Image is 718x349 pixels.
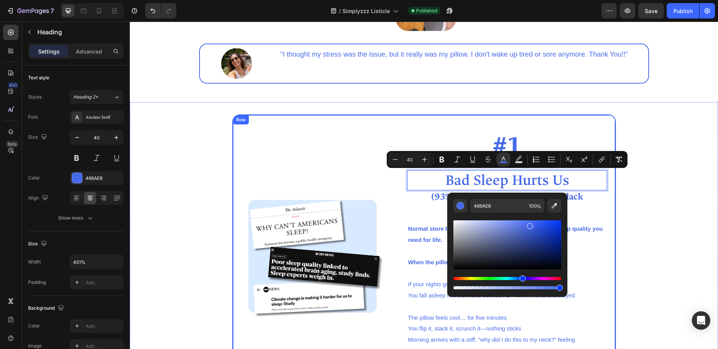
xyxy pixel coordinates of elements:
[350,181,405,193] strong: sleep quality)
[6,141,18,147] div: Beta
[302,169,453,181] strong: (93% of [DEMOGRAPHIC_DATA] lack
[105,95,117,102] div: Row
[86,175,122,182] div: 466AE8
[73,94,98,101] span: Heading 2*
[37,27,121,37] p: Heading
[38,47,60,55] p: Settings
[76,47,102,55] p: Advanced
[363,108,392,140] span: #1
[28,322,40,329] div: Color
[28,174,40,181] div: Color
[28,114,38,121] div: Font
[7,82,18,88] div: 450
[86,279,122,286] div: Add...
[673,7,693,15] div: Publish
[667,3,699,18] button: Publish
[130,22,718,349] iframe: Design area
[58,214,94,222] div: Show more
[28,258,41,265] div: Width
[278,204,473,221] strong: Normal store bough cotton pillows don't give you the sleep quality you need for life.
[278,270,445,277] span: You fall asleep fine but wake between 2–4 a.m., hot and annoyed
[28,303,65,314] div: Background
[28,132,49,143] div: Size
[416,7,437,14] span: Published
[28,74,49,81] div: Text style
[70,255,123,269] input: Auto
[692,311,710,330] div: Open Intercom Messenger
[28,239,49,249] div: Size
[28,279,46,286] div: Padding
[277,149,477,169] h2: Rich Text Editor. Editing area: main
[50,6,54,15] p: 7
[111,166,254,309] img: gempages_572716836894802816-6ab0b3ac-e97d-40ac-8af4-97ff70ca1801.jpg
[70,90,124,104] button: Heading 2*
[145,3,176,18] div: Undo/Redo
[28,193,50,203] div: Align
[278,237,420,244] strong: When the pillow heats up, your body wakes you up.
[453,277,561,280] div: Hue
[470,199,526,213] input: E.g FFFFFF
[151,29,498,37] span: "I thought my stress was the issue, but it really was my pillow. I don't wake up tired or sore an...
[342,7,390,15] span: Simplyzzz Listicle
[3,3,57,18] button: 7
[28,94,42,101] div: Styles
[315,149,440,168] span: Bad Sleep Hurts Us
[278,315,445,321] span: Morning arrives with a stiff, “why did I do this to my neck?” feeling
[638,3,664,18] button: Save
[537,202,541,211] span: %
[86,114,122,121] div: Ancizar Serif
[645,8,658,14] span: Save
[278,259,405,266] span: If your nights go like this, you’re in the right place:
[86,323,122,330] div: Add...
[278,293,377,299] span: The pillow feels cool… for five minutes
[387,151,627,168] div: Editor contextual toolbar
[339,7,341,15] span: /
[28,211,124,225] button: Show more
[278,304,391,310] span: You flip it, stack it, scrunch it—nothing sticks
